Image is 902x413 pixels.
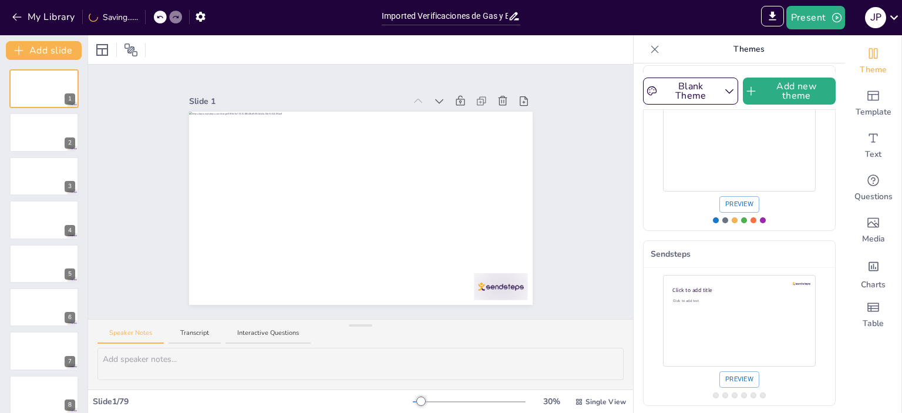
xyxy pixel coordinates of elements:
div: Add a table [845,294,901,336]
div: 2 [65,137,75,149]
span: Export to PowerPoint [761,6,784,29]
span: Click to add title [672,287,712,294]
div: 5 [9,244,79,283]
span: Template [856,106,891,118]
div: Add text boxes [845,125,901,167]
button: j p [865,6,886,29]
button: Speaker Notes [97,328,164,344]
button: My Library [9,8,80,26]
div: Change the overall theme [845,40,901,82]
div: Saving...... [89,11,138,23]
span: Sendsteps [651,248,828,260]
div: Use theme Sendsteps [643,240,836,406]
div: 1 [9,69,79,108]
span: Table [863,318,884,330]
div: Slide 1 [189,95,406,108]
button: Blank Theme [643,78,738,105]
span: Charts [861,279,886,291]
div: Add ready made slides [845,82,901,125]
span: Text [865,149,881,160]
div: j p [865,7,886,28]
div: 2 [9,113,79,152]
div: Add images, graphics, shapes or video [845,209,901,251]
div: 5 [65,268,75,280]
span: Theme [860,64,887,76]
span: Questions [854,191,893,203]
button: Add new theme [743,78,836,105]
div: 6 [9,288,79,327]
div: 7 [65,356,75,367]
div: 8 [65,399,75,411]
span: Media [862,233,885,245]
div: 30 % [537,395,566,408]
button: Interactive Questions [225,328,311,344]
button: Add slide [6,41,82,60]
div: 1 [65,93,75,105]
div: Use theme Blank Theme [643,65,836,231]
span: Click to add text [673,298,699,303]
div: Get real-time input from your audience [845,167,901,209]
button: Present [786,6,845,29]
div: 4 [9,200,79,239]
div: 3 [9,157,79,196]
span: Single View [585,397,626,407]
span: Position [124,43,138,57]
input: Insert title [382,8,508,25]
button: Preview [719,196,759,213]
div: 6 [65,312,75,323]
button: Preview [719,371,759,388]
p: Themes [664,35,833,63]
div: 3 [65,181,75,192]
div: 7 [9,331,79,370]
div: Slide 1 / 79 [93,395,413,408]
div: 4 [65,225,75,236]
button: Transcript [169,328,221,344]
div: Add charts and graphs [845,251,901,294]
div: Layout [93,41,112,59]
